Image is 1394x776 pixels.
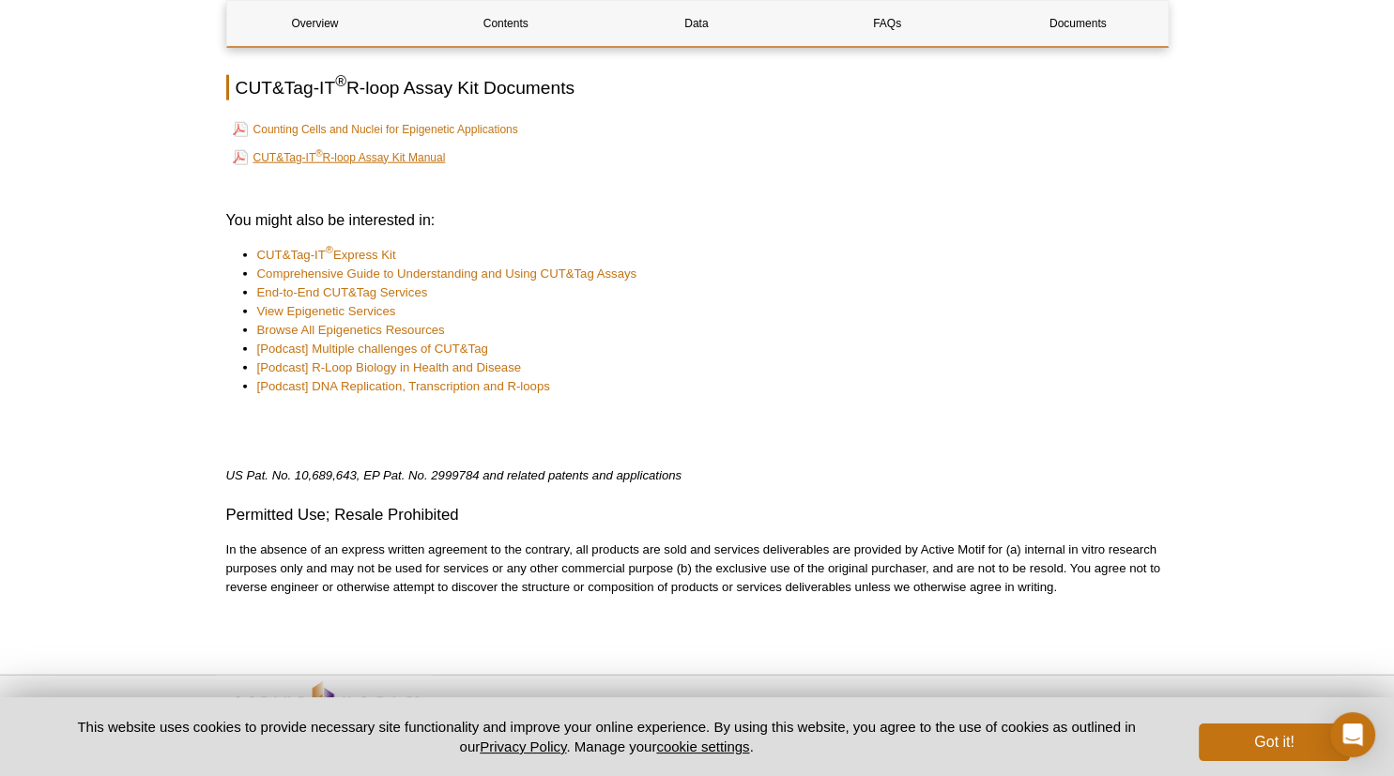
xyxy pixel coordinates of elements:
p: This website uses cookies to provide necessary site functionality and improve your online experie... [45,717,1169,756]
a: View Epigenetic Services [257,302,396,321]
button: Got it! [1199,723,1349,761]
button: cookie settings [656,738,749,754]
a: Comprehensive Guide to Understanding and Using CUT&Tag Assays [257,265,637,283]
a: Documents [989,1,1166,46]
h3: Permitted Use; Resale Prohibited [226,504,1169,526]
h2: CUT&Tag-IT R-loop Assay Kit Documents [226,75,1169,100]
img: Active Motif, [217,676,433,752]
a: CUT&Tag-IT®R-loop Assay Kit Manual [233,146,446,169]
a: CUT&Tag-IT®Express Kit [257,246,396,265]
a: Counting Cells and Nuclei for Epigenetic Applications [233,118,518,141]
a: [Podcast] DNA Replication, Transcription and R-loops [257,377,550,396]
a: [Podcast] Multiple challenges of CUT&Tag [257,340,488,358]
sup: ® [315,148,322,159]
a: Browse All Epigenetics Resources [257,321,445,340]
sup: ® [335,73,346,89]
em: US Pat. No. 10,689,643, EP Pat. No. 2999784 and related patents and applications [226,468,682,482]
a: Privacy Policy [480,738,566,754]
a: Contents [418,1,594,46]
a: End-to-End CUT&Tag Services [257,283,428,302]
a: [Podcast] R-Loop Biology in Health and Disease [257,358,522,377]
a: FAQs [799,1,975,46]
h3: You might also be interested in: [226,209,1169,232]
a: Overview [227,1,404,46]
p: In the absence of an express written agreement to the contrary, all products are sold and service... [226,540,1169,597]
sup: ® [326,245,333,256]
div: Open Intercom Messenger [1330,712,1375,757]
a: Data [608,1,785,46]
